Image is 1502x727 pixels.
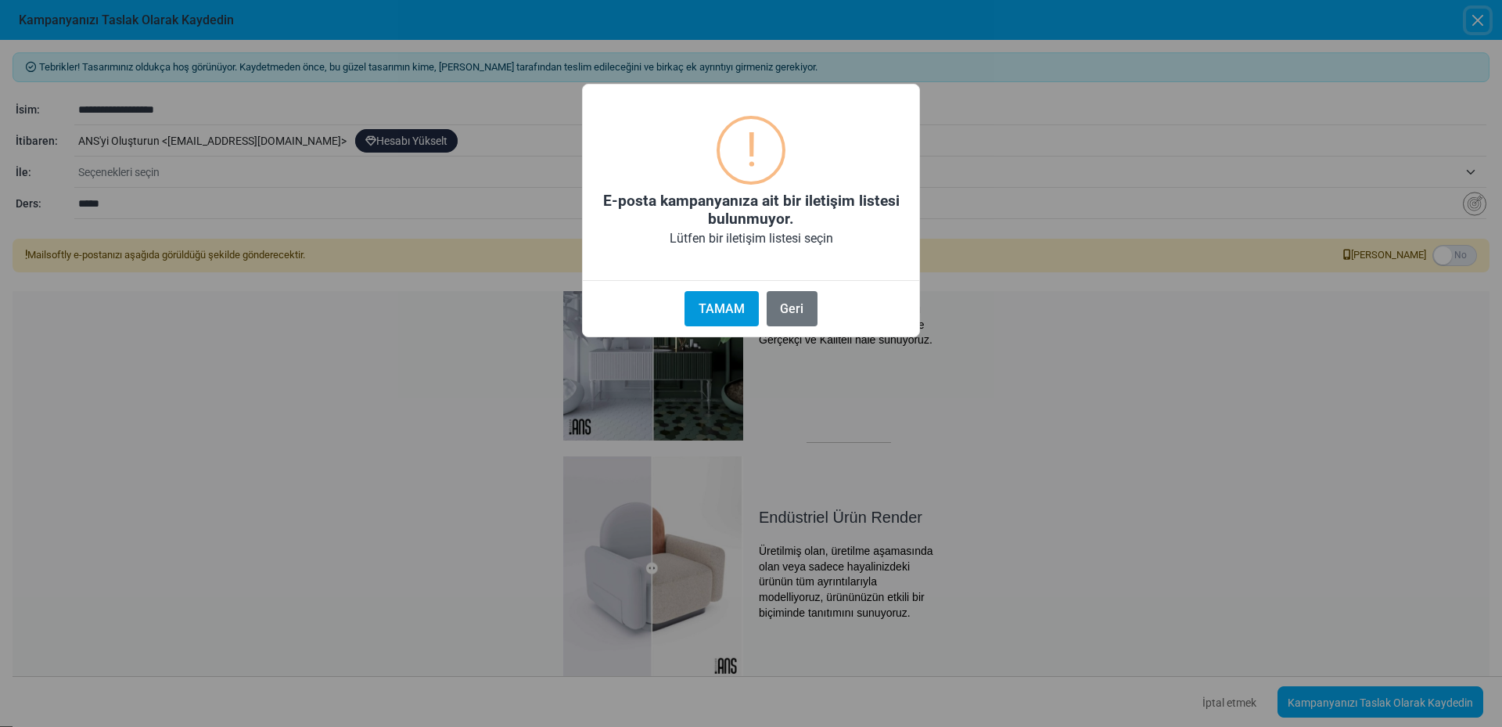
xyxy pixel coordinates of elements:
[746,122,757,178] font: !
[767,291,817,326] button: Geri
[780,301,803,316] font: Geri
[685,291,758,326] button: TAMAM
[699,301,745,316] font: TAMAM
[670,231,833,246] font: Lütfen bir iletişim listesi seçin
[603,192,900,228] font: E-posta kampanyanıza ait bir iletişim listesi bulunmuyor.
